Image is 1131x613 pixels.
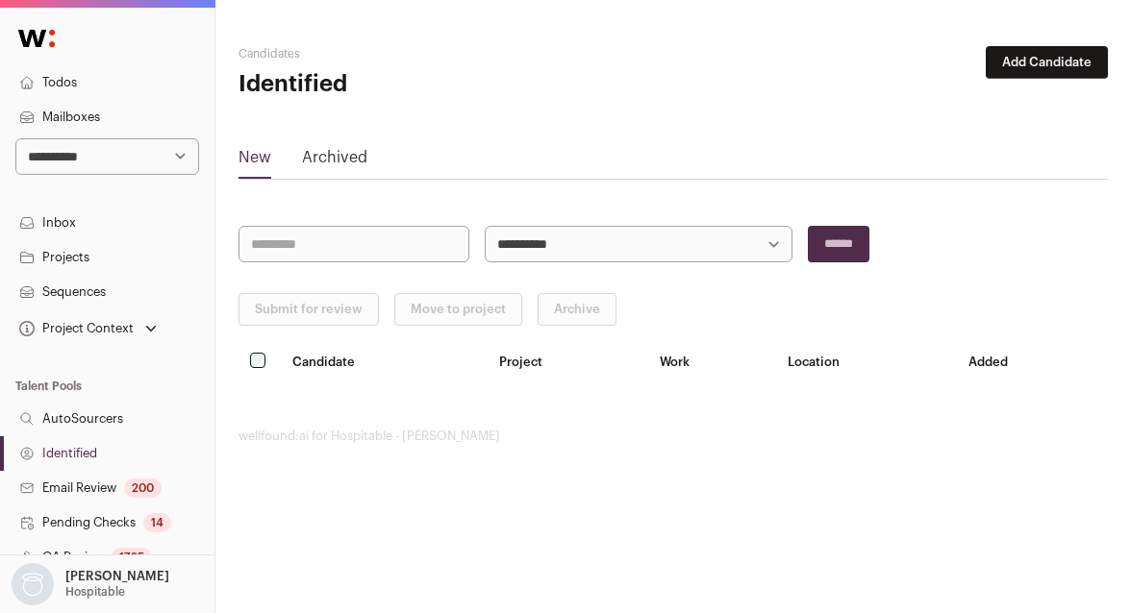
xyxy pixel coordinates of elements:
[281,341,488,382] th: Candidate
[124,478,162,498] div: 200
[143,513,171,532] div: 14
[239,46,528,61] h2: Candidates
[239,146,271,177] a: New
[65,569,169,584] p: [PERSON_NAME]
[986,46,1108,79] button: Add Candidate
[488,341,648,382] th: Project
[112,548,152,567] div: 1725
[776,341,957,382] th: Location
[15,321,134,336] div: Project Context
[957,341,1108,382] th: Added
[15,315,161,342] button: Open dropdown
[239,69,528,100] h1: Identified
[239,429,1108,444] footer: wellfound:ai for Hospitable - [PERSON_NAME]
[302,146,367,177] a: Archived
[65,584,125,600] p: Hospitable
[12,563,54,605] img: nopic.png
[8,563,173,605] button: Open dropdown
[8,19,65,58] img: Wellfound
[648,341,776,382] th: Work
